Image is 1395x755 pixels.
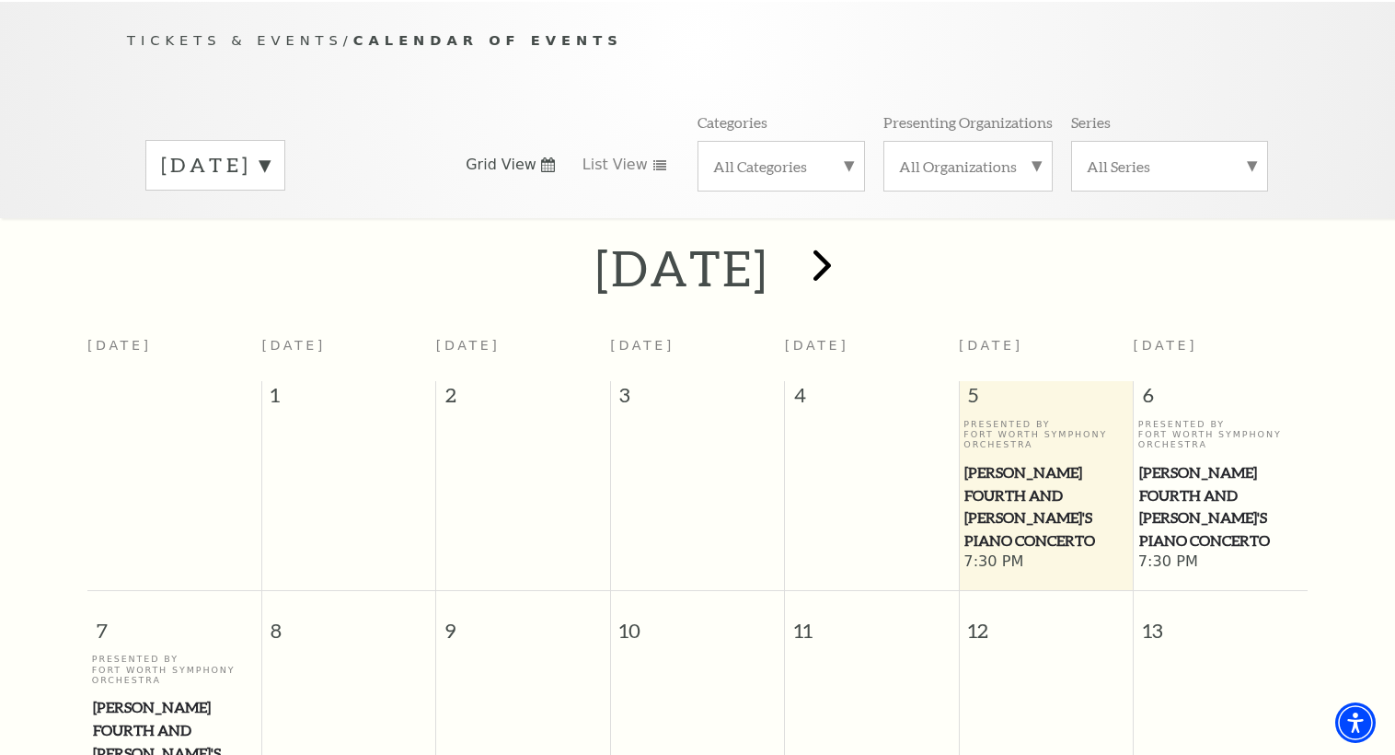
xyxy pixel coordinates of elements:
[787,236,854,301] button: next
[785,591,958,655] span: 11
[1134,338,1198,353] span: [DATE]
[1138,552,1303,573] span: 7:30 PM
[960,591,1133,655] span: 12
[87,591,261,655] span: 7
[697,112,767,132] p: Categories
[1087,157,1252,176] label: All Series
[883,112,1053,132] p: Presenting Organizations
[436,338,501,353] span: [DATE]
[963,419,1128,450] p: Presented By Fort Worth Symphony Orchestra
[161,151,270,180] label: [DATE]
[785,338,849,353] span: [DATE]
[899,157,1037,176] label: All Organizations
[1071,112,1111,132] p: Series
[1139,461,1302,552] span: [PERSON_NAME] Fourth and [PERSON_NAME]'s Piano Concerto
[436,381,609,418] span: 2
[262,381,435,418] span: 1
[959,338,1023,353] span: [DATE]
[87,327,261,381] th: [DATE]
[92,654,257,685] p: Presented By Fort Worth Symphony Orchestra
[1134,591,1308,655] span: 13
[353,32,623,48] span: Calendar of Events
[1134,381,1308,418] span: 6
[466,155,536,175] span: Grid View
[595,238,769,297] h2: [DATE]
[713,157,849,176] label: All Categories
[436,591,609,655] span: 9
[1335,703,1376,743] div: Accessibility Menu
[785,381,958,418] span: 4
[611,381,784,418] span: 3
[261,338,326,353] span: [DATE]
[262,591,435,655] span: 8
[611,591,784,655] span: 10
[582,155,648,175] span: List View
[1138,419,1303,450] p: Presented By Fort Worth Symphony Orchestra
[963,552,1128,573] span: 7:30 PM
[127,32,343,48] span: Tickets & Events
[127,29,1268,52] p: /
[964,461,1127,552] span: [PERSON_NAME] Fourth and [PERSON_NAME]'s Piano Concerto
[960,381,1133,418] span: 5
[610,338,674,353] span: [DATE]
